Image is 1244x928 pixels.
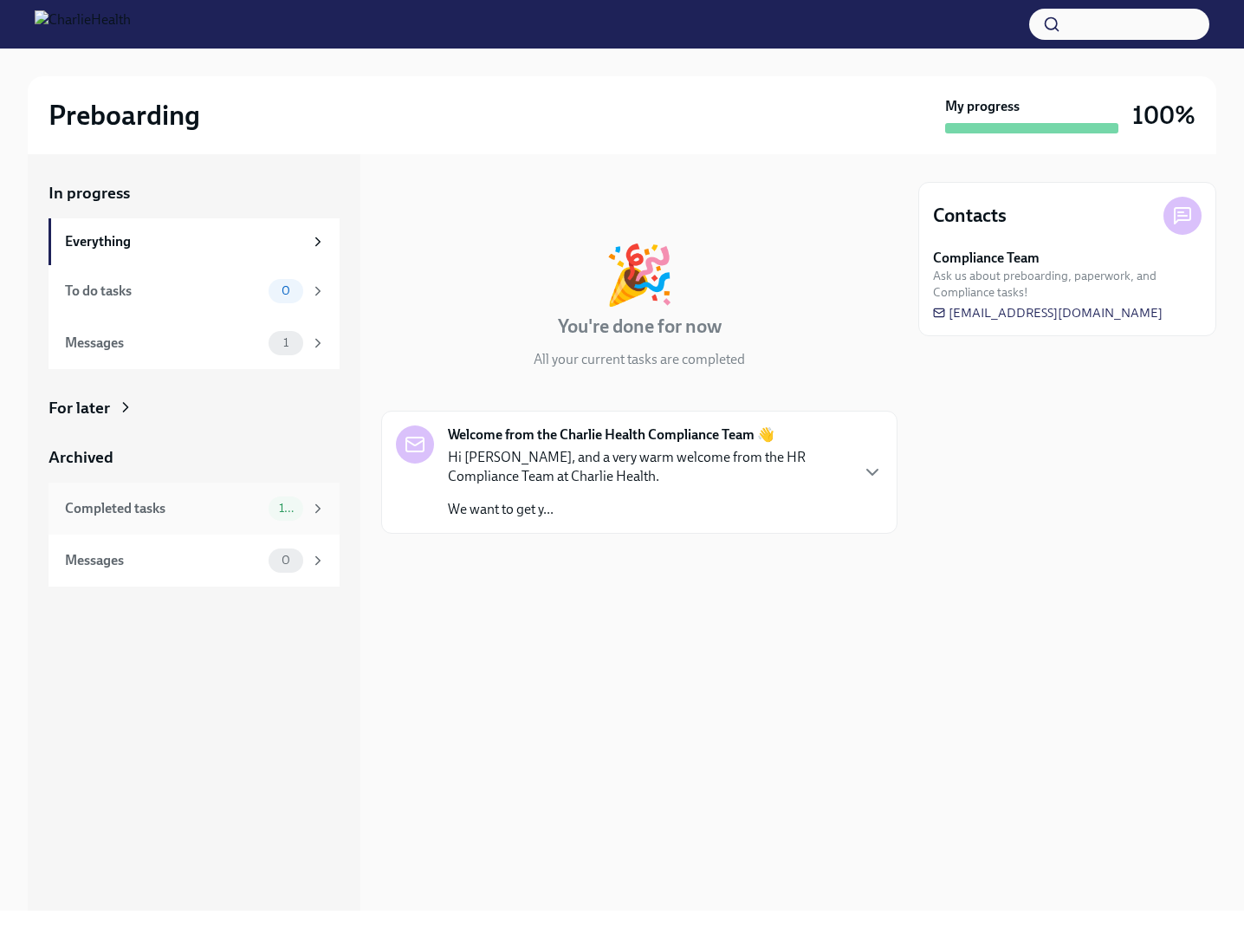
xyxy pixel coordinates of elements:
div: Messages [65,551,262,570]
span: 1 [273,336,299,349]
div: For later [49,397,110,419]
img: CharlieHealth [35,10,131,38]
a: Archived [49,446,340,469]
a: Completed tasks10 [49,483,340,535]
div: Completed tasks [65,499,262,518]
strong: My progress [945,97,1020,116]
span: Ask us about preboarding, paperwork, and Compliance tasks! [933,268,1202,301]
a: In progress [49,182,340,204]
a: Messages1 [49,317,340,369]
p: All your current tasks are completed [534,350,745,369]
h4: Contacts [933,203,1007,229]
strong: Welcome from the Charlie Health Compliance Team 👋 [448,425,774,445]
p: Hi [PERSON_NAME], and a very warm welcome from the HR Compliance Team at Charlie Health. [448,448,848,486]
strong: Compliance Team [933,249,1040,268]
div: Messages [65,334,262,353]
a: Messages0 [49,535,340,587]
div: 🎉 [604,246,675,303]
a: [EMAIL_ADDRESS][DOMAIN_NAME] [933,304,1163,321]
a: Everything [49,218,340,265]
a: For later [49,397,340,419]
div: Everything [65,232,303,251]
div: To do tasks [65,282,262,301]
h4: You're done for now [558,314,722,340]
p: We want to get y... [448,500,848,519]
h2: Preboarding [49,98,200,133]
a: To do tasks0 [49,265,340,317]
span: 0 [271,284,301,297]
h3: 100% [1132,100,1195,131]
span: 0 [271,554,301,567]
div: In progress [381,182,463,204]
span: 10 [269,502,303,515]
